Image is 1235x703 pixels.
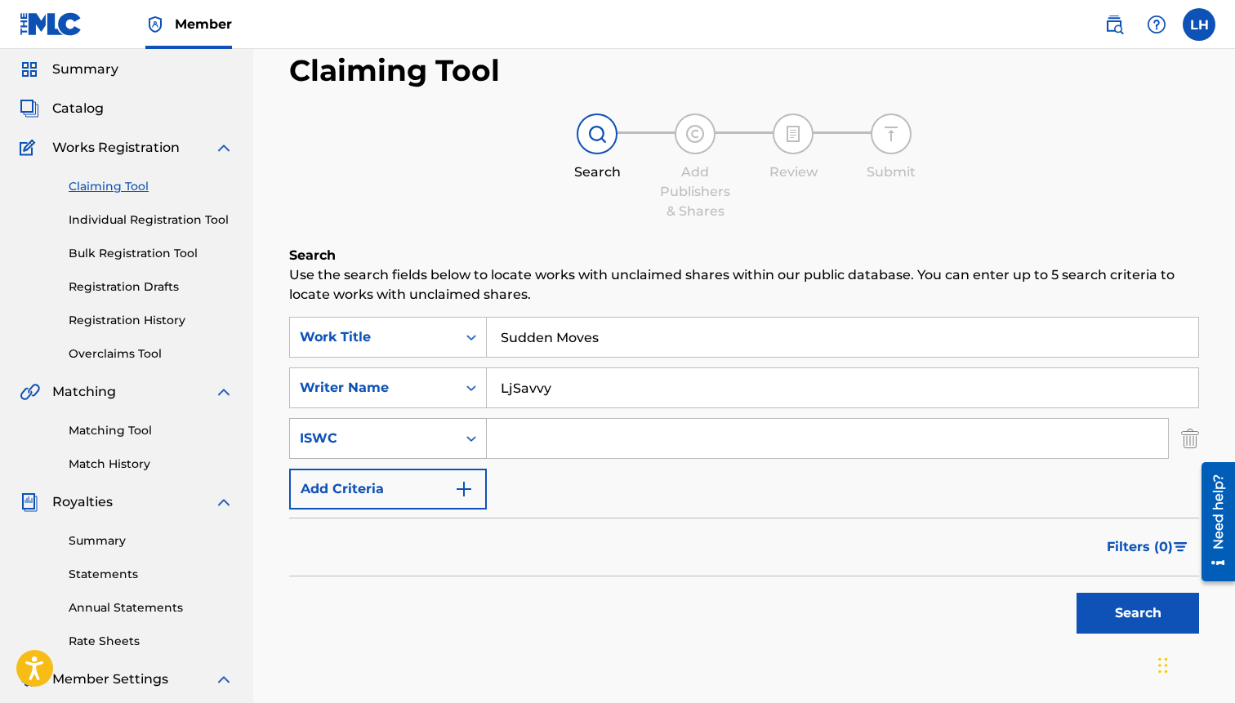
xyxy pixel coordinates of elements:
span: Summary [52,60,118,79]
img: step indicator icon for Search [587,124,607,144]
div: Drag [1158,641,1168,690]
img: 9d2ae6d4665cec9f34b9.svg [454,479,474,499]
span: Filters ( 0 ) [1107,537,1173,557]
img: MLC Logo [20,12,82,36]
img: expand [214,382,234,402]
h2: Claiming Tool [289,52,500,89]
img: Catalog [20,99,39,118]
span: Member [175,15,232,33]
a: Registration History [69,312,234,329]
img: filter [1174,542,1188,552]
a: Matching Tool [69,422,234,439]
div: Add Publishers & Shares [654,162,736,221]
img: Works Registration [20,138,41,158]
form: Search Form [289,317,1199,642]
span: Works Registration [52,138,180,158]
span: Catalog [52,99,104,118]
div: Help [1140,8,1173,41]
a: Overclaims Tool [69,345,234,363]
a: Statements [69,566,234,583]
iframe: Resource Center [1189,454,1235,589]
button: Search [1077,593,1199,634]
img: Summary [20,60,39,79]
div: User Menu [1183,8,1215,41]
button: Add Criteria [289,469,487,509]
a: Annual Statements [69,599,234,616]
img: step indicator icon for Submit [881,124,901,144]
div: Review [752,162,834,182]
h6: Search [289,246,1199,265]
a: SummarySummary [20,60,118,79]
img: Delete Criterion [1181,418,1199,459]
span: Matching [52,382,116,402]
img: Top Rightsholder [145,15,165,34]
div: Search [556,162,638,182]
a: Registration Drafts [69,278,234,296]
a: Match History [69,456,234,473]
img: expand [214,670,234,689]
a: Bulk Registration Tool [69,245,234,262]
img: Royalties [20,492,39,512]
img: step indicator icon for Review [783,124,803,144]
div: Writer Name [300,378,447,398]
div: Submit [850,162,932,182]
div: ISWC [300,429,447,448]
a: Public Search [1098,8,1130,41]
button: Filters (0) [1097,527,1199,567]
img: expand [214,138,234,158]
a: Rate Sheets [69,633,234,650]
span: Royalties [52,492,113,512]
a: Individual Registration Tool [69,211,234,229]
p: Use the search fields below to locate works with unclaimed shares within our public database. You... [289,265,1199,305]
img: Matching [20,382,40,402]
a: Claiming Tool [69,178,234,195]
span: Member Settings [52,670,168,689]
iframe: Chat Widget [1153,625,1235,703]
img: search [1104,15,1124,34]
img: expand [214,492,234,512]
a: Summary [69,532,234,549]
img: help [1147,15,1166,34]
img: step indicator icon for Add Publishers & Shares [685,124,705,144]
a: CatalogCatalog [20,99,104,118]
div: Work Title [300,327,447,347]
